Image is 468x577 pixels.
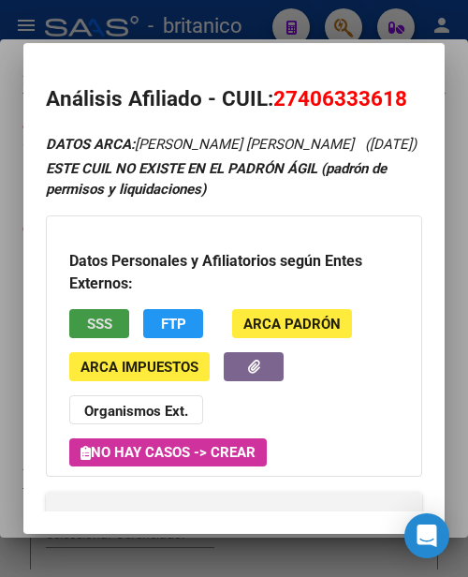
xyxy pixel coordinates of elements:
span: ARCA Padrón [243,316,341,333]
span: ARCA Impuestos [80,359,198,376]
button: FTP [143,309,203,338]
button: ARCA Impuestos [69,352,210,381]
h2: Análisis Afiliado - CUIL: [46,83,422,115]
button: Organismos Ext. [69,395,203,424]
button: SSS [69,309,129,338]
h3: Datos Personales y Afiliatorios según Entes Externos: [69,250,399,295]
strong: DATOS ARCA: [46,136,135,153]
span: 27406333618 [273,86,407,111]
button: ARCA Padrón [232,309,352,338]
span: [PERSON_NAME] [PERSON_NAME] [46,136,354,153]
strong: ESTE CUIL NO EXISTE EN EL PADRÓN ÁGIL (padrón de permisos y liquidaciones) [46,160,387,199]
span: FTP [161,316,186,333]
strong: Organismos Ext. [84,403,188,420]
mat-expansion-panel-header: Datos de Empadronamiento [46,492,422,548]
span: No hay casos -> Crear [80,444,256,461]
span: ([DATE]) [365,136,417,153]
span: SSS [87,316,112,333]
mat-panel-title: Datos de Empadronamiento [68,509,377,531]
button: No hay casos -> Crear [69,438,267,466]
div: Open Intercom Messenger [404,513,449,558]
